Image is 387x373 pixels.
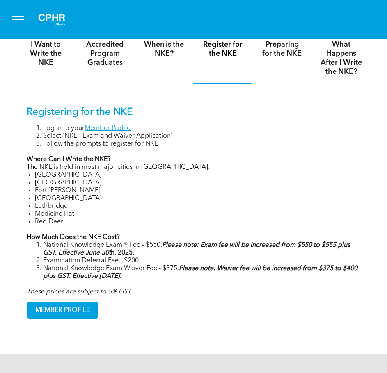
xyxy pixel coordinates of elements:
li: Select 'NKE - Exam and Waiver Application' [43,132,360,140]
button: menu [7,9,29,30]
h4: Accredited Program Graduates [83,40,127,67]
li: Lethbridge [35,202,360,210]
strong: Please note: Waiver fee will be increased from $375 to $400 plus GST. Effective [DATE]. [43,265,357,280]
li: Red Deer [35,218,360,226]
li: Follow the prompts to register for NKE [43,140,360,148]
strong: Where Can I Write the NKE? [27,156,111,163]
h4: Preparing for the NKE [260,40,304,58]
li: Examination Deferral Fee - $200 [43,257,360,265]
li: [GEOGRAPHIC_DATA] [35,195,360,202]
strong: h, 2025. [43,242,350,256]
li: National Knowledge Exam Waiver Fee - $375. [43,265,360,280]
img: A white background with a few lines on it [31,7,72,33]
em: These prices are subject to 5% GST [27,289,131,295]
span: MEMBER PROFILE [27,302,98,318]
p: Registering for the NKE [27,107,360,118]
li: Log in to your [43,125,360,132]
li: Fort [PERSON_NAME] [35,187,360,195]
a: Member Profile [85,125,131,132]
li: [GEOGRAPHIC_DATA] [35,171,360,179]
em: Please note: Exam fee will be increased from $550 to $555 plus GST. Effective June 30t [43,242,350,256]
p: The NKE is held in most major cities in [GEOGRAPHIC_DATA]: [27,164,360,171]
h4: I Want to Write the NKE [24,40,68,67]
li: Medicine Hat [35,210,360,218]
li: National Knowledge Exam ® Fee - $550. [43,241,360,257]
li: [GEOGRAPHIC_DATA] [35,179,360,187]
h4: Register for the NKE [201,40,245,58]
strong: How Much Does the NKE Cost? [27,234,120,241]
h4: When is the NKE? [142,40,186,58]
h4: What Happens After I Write the NKE? [319,40,363,76]
a: MEMBER PROFILE [27,302,98,319]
